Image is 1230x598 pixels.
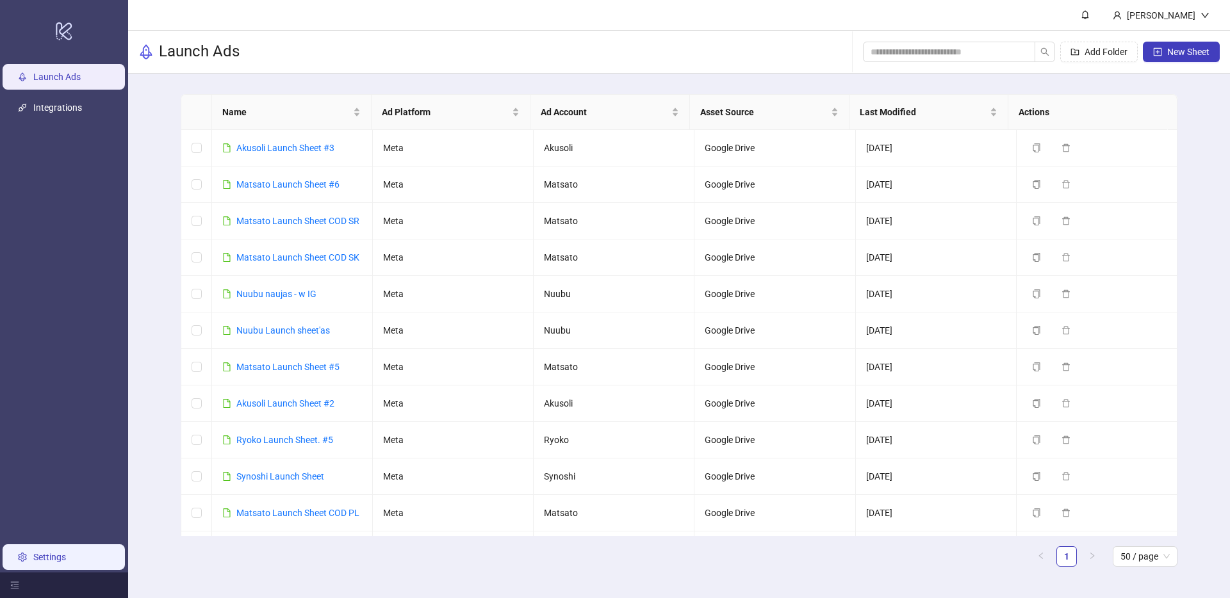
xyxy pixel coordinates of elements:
span: plus-square [1153,47,1162,56]
td: Meta [373,531,534,568]
a: Integrations [33,102,82,113]
span: folder-add [1070,47,1079,56]
span: delete [1062,216,1070,225]
td: Google Drive [694,130,855,166]
span: delete [1062,399,1070,408]
td: Meta [373,385,534,422]
span: Add Folder [1085,47,1127,57]
span: file [222,362,231,371]
td: Meta [373,458,534,495]
span: file [222,216,231,225]
span: file [222,508,231,517]
span: rocket [138,44,154,60]
span: copy [1032,472,1041,481]
span: file [222,435,231,444]
td: [DATE] [856,130,1017,166]
a: Launch Ads [33,72,81,82]
span: down [1201,11,1209,20]
span: copy [1032,399,1041,408]
span: Asset Source [700,105,828,119]
span: delete [1062,326,1070,335]
td: [DATE] [856,349,1017,385]
a: Synoshi Launch Sheet [236,471,324,481]
span: menu-fold [10,581,19,590]
span: bell [1081,10,1090,19]
a: Settings [33,552,66,562]
td: Google Drive [694,203,855,239]
td: [DATE] [856,203,1017,239]
td: [DATE] [856,422,1017,458]
td: Google Drive [694,495,855,531]
a: Matsato Launch Sheet COD SK [236,252,359,263]
a: Matsato Launch Sheet #5 [236,362,340,372]
a: Matsato Launch Sheet COD SR [236,216,359,226]
span: file [222,399,231,408]
td: Matsato [534,166,694,203]
td: Meta [373,276,534,312]
a: Matsato Launch Sheet #6 [236,179,340,190]
span: copy [1032,362,1041,371]
span: delete [1062,435,1070,444]
td: Google Drive [694,312,855,349]
span: delete [1062,180,1070,189]
div: [PERSON_NAME] [1122,8,1201,22]
a: 1 [1057,547,1076,566]
span: copy [1032,216,1041,225]
td: Google Drive [694,239,855,276]
a: Akusoli Launch Sheet #3 [236,143,334,153]
td: Nuubu [534,312,694,349]
td: Matsato [534,531,694,568]
span: copy [1032,253,1041,262]
span: search [1040,47,1049,56]
li: Previous Page [1031,546,1051,567]
td: [DATE] [856,531,1017,568]
span: copy [1032,289,1041,298]
span: New Sheet [1167,47,1209,57]
span: copy [1032,508,1041,517]
th: Actions [1008,95,1168,130]
td: Matsato [534,349,694,385]
td: [DATE] [856,458,1017,495]
a: Nuubu Launch sheet'as [236,325,330,335]
li: 1 [1056,546,1077,567]
div: Page Size [1113,546,1177,567]
span: file [222,253,231,262]
li: Next Page [1082,546,1103,567]
th: Asset Source [690,95,849,130]
td: [DATE] [856,495,1017,531]
td: [DATE] [856,385,1017,422]
span: delete [1062,253,1070,262]
span: user [1113,11,1122,20]
td: Matsato [534,239,694,276]
span: Ad Platform [382,105,510,119]
span: Name [222,105,350,119]
td: [DATE] [856,276,1017,312]
span: delete [1062,289,1070,298]
td: Meta [373,203,534,239]
span: left [1037,552,1045,560]
span: file [222,472,231,481]
td: [DATE] [856,166,1017,203]
span: delete [1062,508,1070,517]
a: Matsato Launch Sheet COD PL [236,508,359,518]
td: Google Drive [694,276,855,312]
span: file [222,180,231,189]
td: Ryoko [534,422,694,458]
a: Akusoli Launch Sheet #2 [236,398,334,408]
span: copy [1032,143,1041,152]
td: Matsato [534,203,694,239]
th: Name [212,95,372,130]
td: Google Drive [694,349,855,385]
th: Ad Account [530,95,690,130]
td: Nuubu [534,276,694,312]
a: Nuubu naujas - w IG [236,289,316,299]
td: [DATE] [856,312,1017,349]
td: [DATE] [856,239,1017,276]
span: 50 / page [1120,547,1170,566]
td: Meta [373,312,534,349]
td: Meta [373,239,534,276]
button: Add Folder [1060,42,1138,62]
span: file [222,326,231,335]
span: delete [1062,472,1070,481]
h3: Launch Ads [159,42,240,62]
